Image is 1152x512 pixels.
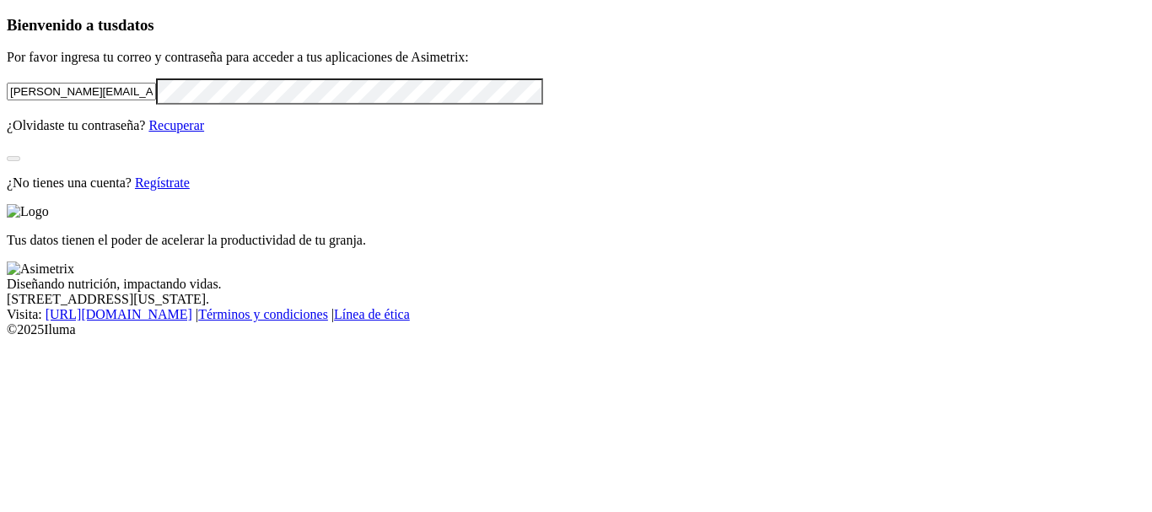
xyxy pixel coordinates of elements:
[7,175,1145,191] p: ¿No tienes una cuenta?
[46,307,192,321] a: [URL][DOMAIN_NAME]
[198,307,328,321] a: Términos y condiciones
[7,204,49,219] img: Logo
[7,307,1145,322] div: Visita : | |
[148,118,204,132] a: Recuperar
[7,277,1145,292] div: Diseñando nutrición, impactando vidas.
[334,307,410,321] a: Línea de ética
[7,50,1145,65] p: Por favor ingresa tu correo y contraseña para acceder a tus aplicaciones de Asimetrix:
[135,175,190,190] a: Regístrate
[7,233,1145,248] p: Tus datos tienen el poder de acelerar la productividad de tu granja.
[7,83,156,100] input: Tu correo
[7,322,1145,337] div: © 2025 Iluma
[7,16,1145,35] h3: Bienvenido a tus
[118,16,154,34] span: datos
[7,292,1145,307] div: [STREET_ADDRESS][US_STATE].
[7,118,1145,133] p: ¿Olvidaste tu contraseña?
[7,261,74,277] img: Asimetrix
